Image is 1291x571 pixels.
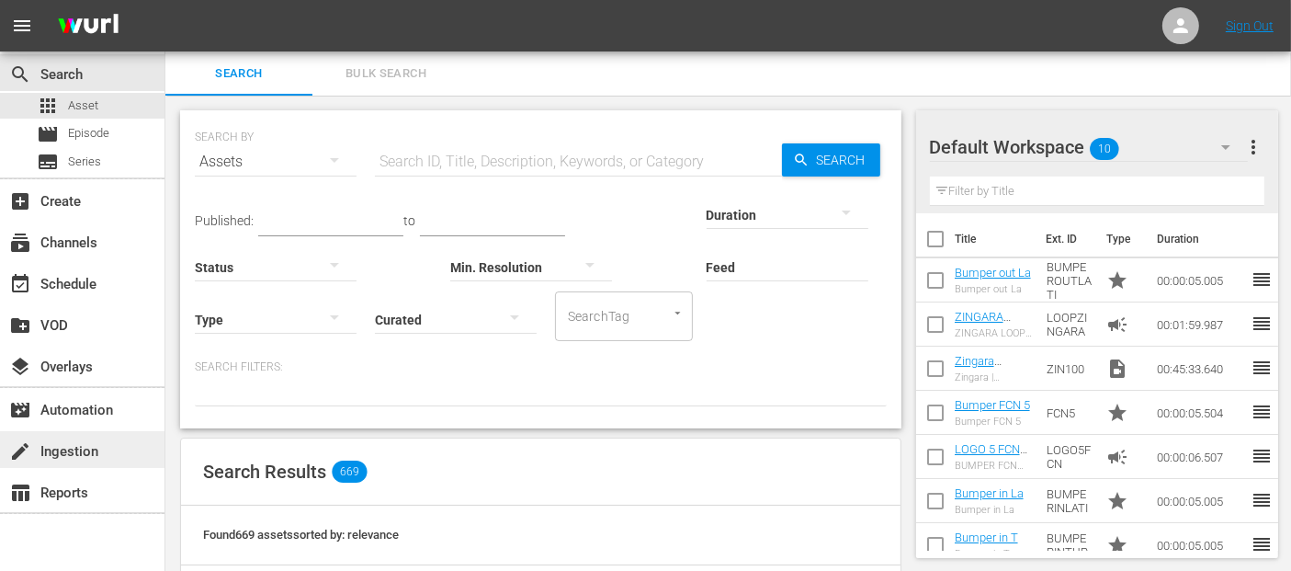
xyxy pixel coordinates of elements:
[332,461,367,483] span: 669
[1149,391,1251,435] td: 00:00:05.504
[1149,479,1251,523] td: 00:00:05.005
[403,213,415,228] span: to
[955,327,1032,339] div: ZINGARA LOOP NEW
[68,124,109,143] span: Episode
[955,310,1011,337] a: ZINGARA LOOP
[176,63,301,85] span: Search
[195,360,887,375] p: Search Filters:
[44,5,132,48] img: ans4CAIJ8jUAAAAAAAAAAAAAAAAAAAAAAAAgQb4GAAAAAAAAAAAAAAAAAAAAAAAAJMjXAAAAAAAAAAAAAAAAAAAAAAAAgAT5G...
[1106,490,1128,512] span: Promo
[782,143,880,177] button: Search
[1251,489,1273,511] span: reorder
[1106,534,1128,556] span: Promo
[195,136,357,188] div: Assets
[955,371,1032,383] div: Zingara | Stagione 1 Episodio 100
[1106,314,1128,336] span: Ad
[1106,269,1128,291] span: Promo
[1090,130,1119,168] span: 10
[9,190,31,212] span: Create
[955,460,1032,472] div: BUMPER FCN NEW 5''
[1149,435,1251,479] td: 00:00:06.507
[955,548,1018,560] div: Bumper in Tu
[1251,313,1273,335] span: reorder
[1251,268,1273,291] span: reorder
[1039,523,1100,567] td: BUMPERINTUR
[9,356,31,378] span: Overlays
[1095,213,1146,265] th: Type
[68,97,98,115] span: Asset
[9,399,31,421] span: Automation
[9,440,31,463] span: Ingestion
[9,273,31,295] span: Schedule
[1251,357,1273,379] span: reorder
[1149,258,1251,303] td: 00:00:05.005
[669,304,686,322] button: Open
[9,314,31,337] span: VOD
[955,504,1024,516] div: Bumper in La
[1149,303,1251,347] td: 00:01:59.987
[1149,523,1251,567] td: 00:00:05.005
[955,398,1030,412] a: Bumper FCN 5
[37,123,59,145] span: Episode
[955,354,1032,382] a: Zingara Stag.01 ep.100
[955,283,1031,295] div: Bumper out La
[11,15,33,37] span: menu
[1039,479,1100,523] td: BUMPERINLATI
[203,461,326,483] span: Search Results
[1039,435,1100,479] td: LOGO5FCN
[1251,401,1273,423] span: reorder
[955,531,1018,544] a: Bumper in T
[1149,347,1251,391] td: 00:45:33.640
[1251,445,1273,467] span: reorder
[955,442,1027,470] a: LOGO 5 FCN NEW
[9,232,31,254] span: Channels
[955,416,1030,428] div: Bumper FCN 5
[1242,125,1264,169] button: more_vert
[1106,358,1128,380] span: Video
[955,266,1031,280] a: Bumper out La
[1106,446,1128,468] span: Ad
[37,151,59,173] span: Series
[1146,213,1256,265] th: Duration
[810,143,880,177] span: Search
[9,482,31,504] span: Reports
[1039,258,1100,303] td: BUMPEROUTLATI
[1226,18,1274,33] a: Sign Out
[955,486,1024,500] a: Bumper in La
[195,213,254,228] span: Published:
[1039,303,1100,347] td: LOOPZINGARA
[203,528,399,542] span: Found 669 assets sorted by: relevance
[1039,347,1100,391] td: ZIN100
[1035,213,1096,265] th: Ext. ID
[1251,533,1273,555] span: reorder
[37,95,59,117] span: Asset
[68,153,101,171] span: Series
[1039,391,1100,435] td: FCN5
[9,63,31,86] span: Search
[930,121,1249,173] div: Default Workspace
[323,63,448,85] span: Bulk Search
[1242,136,1264,158] span: more_vert
[1106,402,1128,424] span: Promo
[955,213,1035,265] th: Title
